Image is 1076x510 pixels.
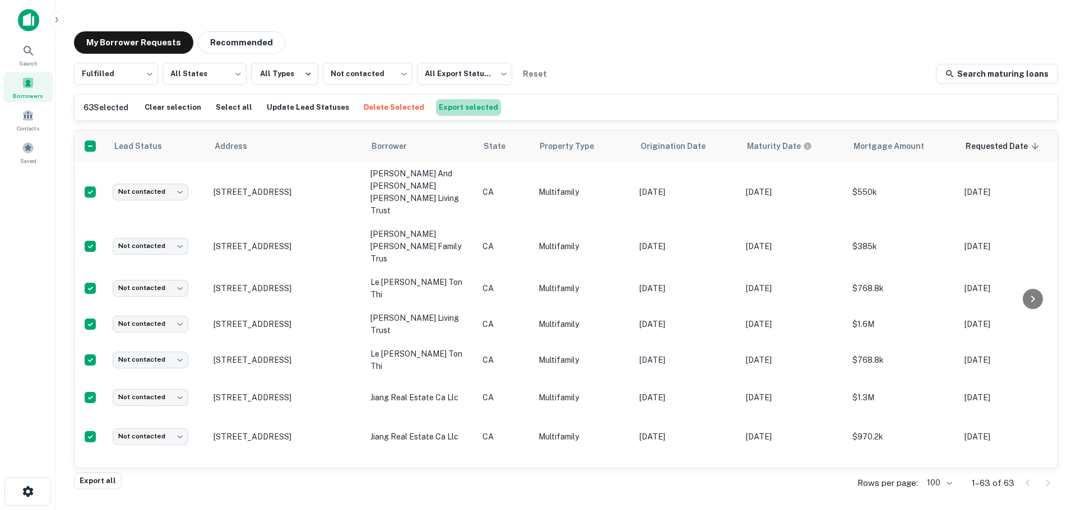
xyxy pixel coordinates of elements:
[852,240,953,252] p: $385k
[20,156,36,165] span: Saved
[113,316,188,332] div: Not contacted
[746,318,841,330] p: [DATE]
[857,476,918,490] p: Rows per page:
[539,318,628,330] p: Multifamily
[483,240,527,252] p: CA
[113,238,188,254] div: Not contacted
[18,9,39,31] img: capitalize-icon.png
[3,105,53,135] a: Contacts
[214,241,359,251] p: [STREET_ADDRESS]
[533,130,634,162] th: Property Type
[746,391,841,404] p: [DATE]
[964,391,1060,404] p: [DATE]
[365,130,477,162] th: Borrower
[964,186,1060,198] p: [DATE]
[74,59,158,88] div: Fulfilled
[370,431,471,443] p: jiang real estate ca llc
[17,124,39,133] span: Contacts
[746,186,841,198] p: [DATE]
[3,72,53,102] a: Borrowers
[539,391,628,404] p: Multifamily
[323,59,412,88] div: Not contacted
[639,391,735,404] p: [DATE]
[163,59,247,88] div: All States
[639,318,735,330] p: [DATE]
[539,186,628,198] p: Multifamily
[964,240,1060,252] p: [DATE]
[852,318,953,330] p: $1.6M
[113,184,188,200] div: Not contacted
[639,282,735,294] p: [DATE]
[964,354,1060,366] p: [DATE]
[634,130,740,162] th: Origination Date
[214,432,359,442] p: [STREET_ADDRESS]
[483,186,527,198] p: CA
[370,391,471,404] p: jiang real estate ca llc
[639,186,735,198] p: [DATE]
[213,99,255,116] button: Select all
[214,392,359,403] p: [STREET_ADDRESS]
[539,240,628,252] p: Multifamily
[964,431,1060,443] p: [DATE]
[214,319,359,329] p: [STREET_ADDRESS]
[852,186,953,198] p: $550k
[370,348,471,372] p: le [PERSON_NAME] ton thi
[107,130,208,162] th: Lead Status
[114,139,177,153] span: Lead Status
[370,312,471,336] p: [PERSON_NAME] living trust
[370,276,471,301] p: le [PERSON_NAME] ton thi
[74,31,193,54] button: My Borrower Requests
[483,354,527,366] p: CA
[214,355,359,365] p: [STREET_ADDRESS]
[639,354,735,366] p: [DATE]
[747,140,812,152] div: Maturity dates displayed may be estimated. Please contact the lender for the most accurate maturi...
[747,140,827,152] span: Maturity dates displayed may be estimated. Please contact the lender for the most accurate maturi...
[747,140,801,152] h6: Maturity Date
[852,282,953,294] p: $768.8k
[852,354,953,366] p: $768.8k
[3,137,53,167] a: Saved
[264,99,352,116] button: Update Lead Statuses
[483,431,527,443] p: CA
[417,59,512,88] div: All Export Statuses
[370,167,471,217] p: [PERSON_NAME] and [PERSON_NAME] [PERSON_NAME] living trust
[436,99,501,116] button: Export selected
[1020,420,1076,474] iframe: Chat Widget
[852,431,953,443] p: $970.2k
[370,228,471,265] p: [PERSON_NAME] [PERSON_NAME] family trus
[639,431,735,443] p: [DATE]
[74,472,122,489] button: Export all
[477,130,533,162] th: State
[214,187,359,197] p: [STREET_ADDRESS]
[3,40,53,70] a: Search
[641,139,720,153] span: Origination Date
[19,59,38,68] span: Search
[964,282,1060,294] p: [DATE]
[372,139,421,153] span: Borrower
[746,240,841,252] p: [DATE]
[959,130,1065,162] th: Requested Date
[361,99,427,116] button: Delete Selected
[208,130,365,162] th: Address
[483,282,527,294] p: CA
[852,391,953,404] p: $1.3M
[113,280,188,296] div: Not contacted
[746,354,841,366] p: [DATE]
[142,99,204,116] button: Clear selection
[517,63,553,85] button: Reset
[539,431,628,443] p: Multifamily
[113,352,188,368] div: Not contacted
[847,130,959,162] th: Mortgage Amount
[972,476,1014,490] p: 1–63 of 63
[639,240,735,252] p: [DATE]
[84,101,128,114] h6: 63 Selected
[539,282,628,294] p: Multifamily
[483,318,527,330] p: CA
[539,354,628,366] p: Multifamily
[540,139,609,153] span: Property Type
